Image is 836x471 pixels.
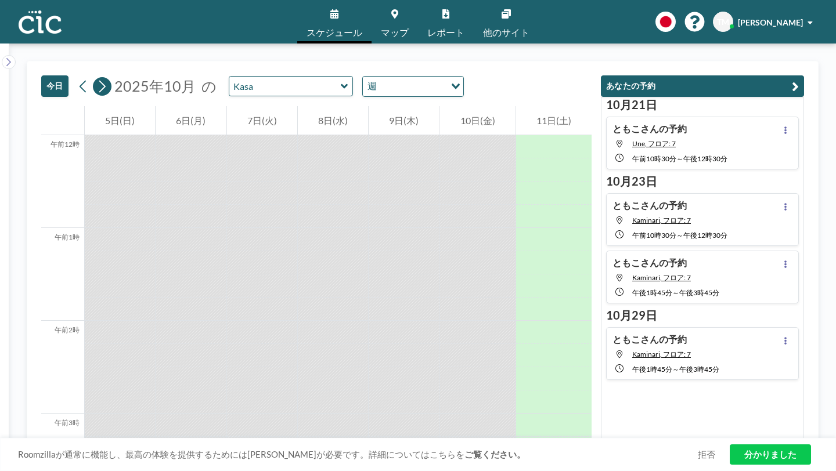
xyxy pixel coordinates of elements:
[363,77,463,96] div: オプションを検索
[601,75,804,97] button: あなたの予約
[389,115,419,126] font: 9日(木)
[612,334,687,345] font: ともこさんの予約
[676,154,683,163] font: ～
[114,77,196,95] font: 2025年10月
[632,350,691,358] span: Kaminari, フロア: 7
[672,365,679,374] font: ～
[201,77,217,95] font: の
[381,27,409,38] font: マップ
[51,140,80,148] font: 午前12時
[676,231,683,240] font: ～
[55,325,80,334] font: 午前2時
[427,27,464,38] font: レポート
[19,10,62,34] img: 組織ロゴ
[632,288,672,297] font: 午後1時45分
[632,154,676,163] font: 午前10時30分
[632,273,691,282] span: Kaminari, フロア: 7
[679,288,719,297] font: 午後3時45分
[632,231,676,240] font: 午前10時30分
[683,231,727,240] font: 午後12時30分
[41,75,69,97] button: 今日
[18,449,464,459] font: Roomzillaが通常に機能し、最高の体験を提供するためには[PERSON_NAME]が必要です。詳細についてはこちらを
[606,97,657,111] font: 10月21日
[536,115,571,126] font: 11日(土)
[55,233,80,241] font: 午前1時
[105,115,135,126] font: 5日(日)
[606,174,657,188] font: 10月23日
[46,81,63,90] font: 今日
[380,79,444,94] input: オプションを検索
[744,449,797,459] font: 分かりました
[176,115,206,126] font: 6日(月)
[606,81,656,90] font: あなたの予約
[229,77,341,96] input: カサ
[612,123,687,134] font: ともこさんの予約
[612,257,687,268] font: ともこさんの予約
[683,154,727,163] font: 午後12時30分
[717,17,729,27] font: TM
[632,139,676,148] span: Une, フロア: 7
[632,365,672,374] font: 午後1時45分
[318,115,348,126] font: 8日(水)
[460,115,495,126] font: 10日(金)
[672,288,679,297] font: ～
[247,115,277,126] font: 7日(火)
[606,308,657,322] font: 10月29日
[55,418,80,427] font: 午前3時
[464,449,525,459] a: ご覧ください。
[483,27,529,38] font: 他のサイト
[698,449,715,460] a: 拒否
[679,365,719,374] font: 午後3時45分
[367,80,377,91] font: 週
[632,216,691,224] span: Kaminari, フロア: 7
[612,200,687,211] font: ともこさんの予約
[738,17,803,27] font: [PERSON_NAME]
[307,27,362,38] font: スケジュール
